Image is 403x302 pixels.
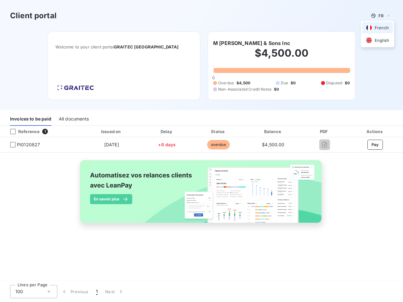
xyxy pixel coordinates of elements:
span: GRAITEC [GEOGRAPHIC_DATA] [114,44,179,49]
div: Delay [143,128,191,135]
div: Actions [348,128,402,135]
span: $4,500.00 [262,142,284,147]
span: Overdue [218,80,234,86]
img: Company logo [55,83,96,92]
span: 1 [96,288,98,295]
span: French [375,25,389,31]
div: All documents [59,113,89,126]
button: 1 [92,285,101,298]
button: Previous [57,285,92,298]
div: Issued on [82,128,140,135]
span: PI0120827 [17,142,40,148]
h2: $4,500.00 [213,47,350,66]
span: $0 [274,87,279,92]
span: $4,500 [236,80,250,86]
h6: M [PERSON_NAME] & Sons Inc [213,39,290,47]
span: FR [378,13,383,18]
div: Invoices to be paid [10,113,51,126]
span: 1 [42,129,48,134]
span: +8 days [158,142,176,147]
span: $0 [345,80,350,86]
span: 100 [15,288,23,295]
button: Pay [367,140,383,150]
span: 0 [212,75,215,80]
h3: Client portal [10,10,57,21]
img: banner [74,156,329,234]
span: overdue [207,140,230,149]
div: PDF [303,128,346,135]
span: Disputed [326,80,342,86]
button: Next [101,285,128,298]
span: Due [281,80,288,86]
span: $0 [291,80,296,86]
div: Balance [246,128,300,135]
span: [DATE] [104,142,119,147]
span: Welcome to your client portal [55,44,192,49]
div: Status [193,128,243,135]
div: Reference [5,129,40,134]
span: Non-Associated Credit Notes [218,87,271,92]
span: English [375,37,389,43]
